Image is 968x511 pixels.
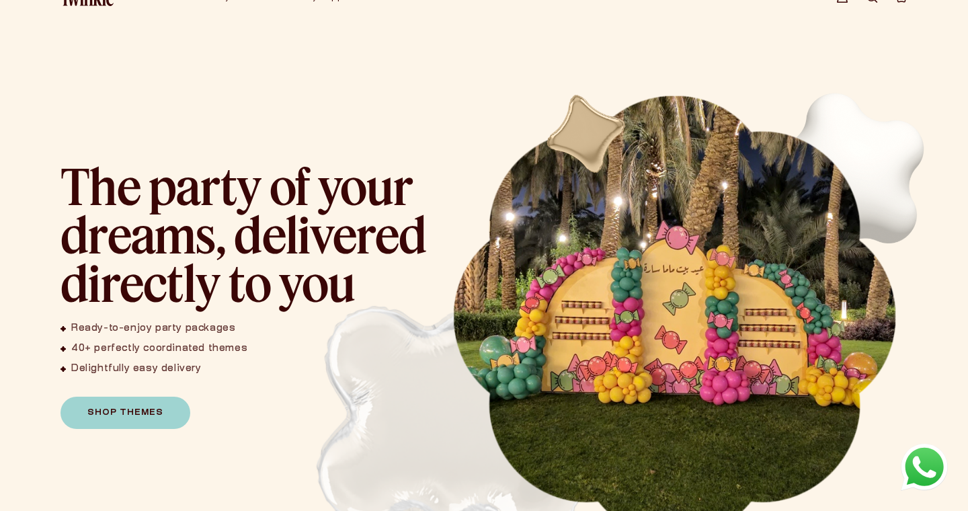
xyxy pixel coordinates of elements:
[61,363,247,375] li: Delightfully easy delivery
[535,83,637,186] img: 3D golden Balloon
[61,343,247,355] li: 40+ perfectly coordinated themes
[61,397,190,429] a: Shop Themes
[762,73,944,256] img: Slider balloon
[61,161,437,307] h2: The party of your dreams, delivered directly to you
[61,323,247,335] li: Ready-to-enjoy party packages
